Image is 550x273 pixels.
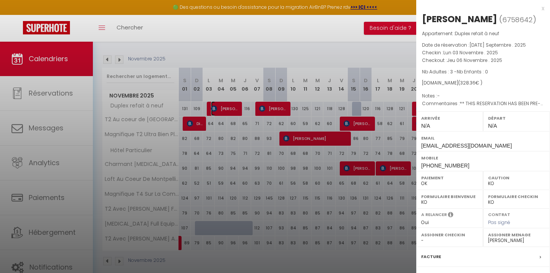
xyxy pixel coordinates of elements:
label: Départ [488,114,545,122]
span: N/A [421,123,430,129]
label: Mobile [421,154,545,162]
span: Duplex refait à neuf [455,30,499,37]
div: [PERSON_NAME] [422,13,497,25]
div: x [416,4,544,13]
span: Jeu 06 Novembre . 2025 [447,57,502,63]
span: 6758642 [502,15,533,24]
span: Nb Adultes : 3 - [422,68,488,75]
span: ( ) [499,14,536,25]
label: Arrivée [421,114,478,122]
p: Notes : [422,92,544,100]
label: Assigner Menage [488,231,545,239]
label: Email [421,134,545,142]
label: A relancer [421,211,447,218]
p: Date de réservation : [422,41,544,49]
span: Lun 03 Novembre . 2025 [443,49,498,56]
label: Assigner Checkin [421,231,478,239]
label: Caution [488,174,545,182]
span: 328.36 [460,80,475,86]
span: [DATE] Septembre . 2025 [469,42,526,48]
span: [EMAIL_ADDRESS][DOMAIN_NAME] [421,143,512,149]
p: Commentaires : [422,100,544,107]
label: Formulaire Bienvenue [421,193,478,200]
span: N/A [488,123,497,129]
span: Pas signé [488,219,510,226]
label: Facture [421,253,441,261]
span: Nb Enfants : 0 [457,68,488,75]
label: Formulaire Checkin [488,193,545,200]
div: [DOMAIN_NAME] [422,80,544,87]
p: Appartement : [422,30,544,37]
span: - [437,93,440,99]
span: ( € ) [458,80,482,86]
i: Sélectionner OUI si vous souhaiter envoyer les séquences de messages post-checkout [448,211,453,220]
p: Checkin : [422,49,544,57]
label: Paiement [421,174,478,182]
label: Contrat [488,211,510,216]
span: [PHONE_NUMBER] [421,162,469,169]
p: Checkout : [422,57,544,64]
